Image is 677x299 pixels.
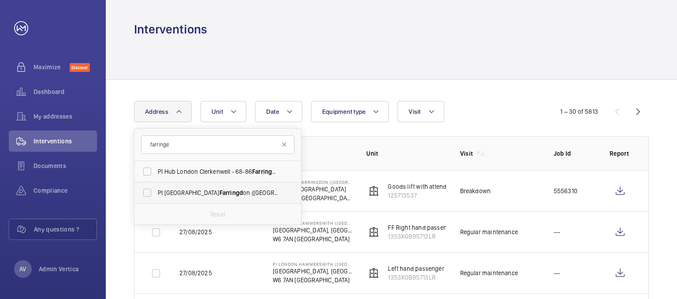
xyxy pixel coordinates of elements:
p: PI London Farringdon ([GEOGRAPHIC_DATA]) [273,179,352,185]
span: Unit [212,108,223,115]
p: FF Right hand passenger lift firefighting [388,223,498,232]
p: Address [273,149,352,158]
div: Breakdown [460,187,491,195]
img: elevator.svg [368,268,379,278]
p: Goods lift with attendant control [388,182,476,191]
p: --- [554,269,561,277]
span: Discover [70,63,90,72]
p: Unit [366,149,446,158]
p: Admin Vertica [39,265,79,273]
p: Report [610,149,631,158]
p: W6 7AN [GEOGRAPHIC_DATA] [273,235,352,243]
p: 125713537 [388,191,476,200]
button: Equipment type [311,101,389,122]
div: 1 – 30 of 5813 [560,107,598,116]
input: Search by address [141,135,294,154]
p: --- [554,228,561,236]
button: Visit [398,101,444,122]
p: 27/08/2025 [179,269,212,277]
p: Job Id [554,149,595,158]
p: PI London Hammersmith ([GEOGRAPHIC_DATA][PERSON_NAME]) [273,262,352,267]
p: [GEOGRAPHIC_DATA], [GEOGRAPHIC_DATA] [273,226,352,235]
p: [GEOGRAPHIC_DATA], [GEOGRAPHIC_DATA] [273,267,352,276]
p: PI London Hammersmith ([GEOGRAPHIC_DATA][PERSON_NAME]) [273,221,352,226]
button: Unit [201,101,246,122]
img: elevator.svg [368,186,379,196]
span: Dashboard [33,87,97,96]
button: Date [255,101,302,122]
p: Reset [210,210,225,219]
span: Any questions ? [34,225,97,234]
p: 24-30 [GEOGRAPHIC_DATA] [273,185,352,194]
span: Compliance [33,186,97,195]
span: Equipment type [322,108,366,115]
p: 1353XGB95712LR [388,232,498,241]
div: Regular maintenance [460,228,518,236]
span: Farringd [252,168,276,175]
button: Address [134,101,192,122]
span: Date [266,108,279,115]
img: elevator.svg [368,227,379,237]
p: Left hand passenger lift [388,264,453,273]
p: AV [19,265,26,273]
span: Visit [409,108,420,115]
p: EC1A 9HB [GEOGRAPHIC_DATA] [273,194,352,202]
p: 5556310 [554,187,577,195]
span: PI Hub London Clerkenwell - 68-86 on [GEOGRAPHIC_DATA] 3GB [158,167,279,176]
span: Maximize [33,63,70,71]
span: Documents [33,161,97,170]
div: Regular maintenance [460,269,518,277]
p: 1353XGB95713LR [388,273,453,282]
p: Visit [460,149,473,158]
span: Address [145,108,168,115]
span: Farringd [219,189,243,196]
span: Interventions [33,137,97,146]
span: PI [GEOGRAPHIC_DATA] on ([GEOGRAPHIC_DATA]) - 24-[STREET_ADDRESS] [158,188,279,197]
p: 27/08/2025 [179,228,212,236]
span: My addresses [33,112,97,121]
h1: Interventions [134,21,207,37]
p: W6 7AN [GEOGRAPHIC_DATA] [273,276,352,284]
